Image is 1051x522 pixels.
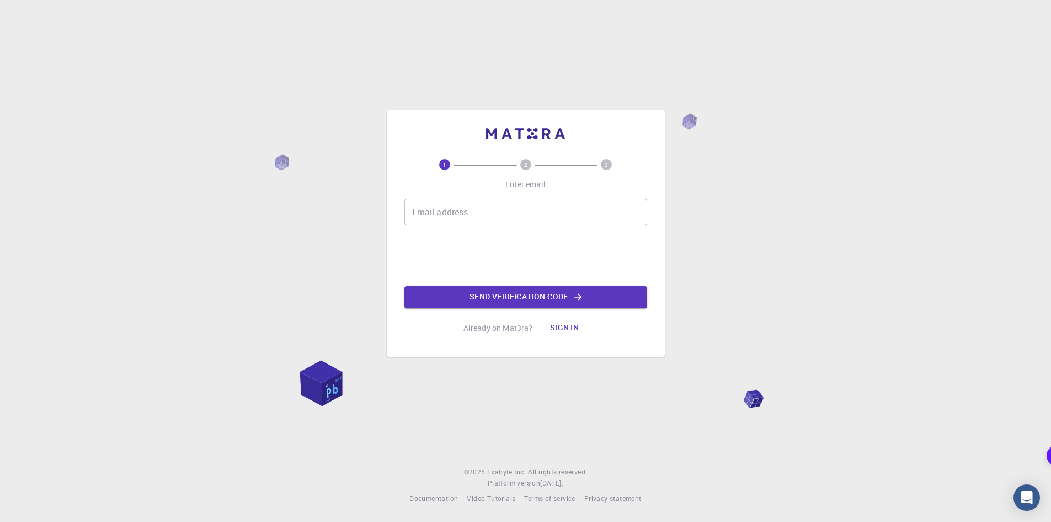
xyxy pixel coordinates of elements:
[528,467,587,478] span: All rights reserved.
[524,493,575,504] a: Terms of service
[540,478,563,489] a: [DATE].
[409,493,458,504] a: Documentation
[487,467,526,476] span: Exabyte Inc.
[463,323,533,334] p: Already on Mat3ra?
[409,494,458,503] span: Documentation
[584,493,642,504] a: Privacy statement
[464,467,487,478] span: © 2025
[584,494,642,503] span: Privacy statement
[487,467,526,478] a: Exabyte Inc.
[488,478,540,489] span: Platform version
[467,494,515,503] span: Video Tutorials
[540,478,563,487] span: [DATE] .
[505,179,546,190] p: Enter email
[524,494,575,503] span: Terms of service
[1013,484,1040,511] div: Open Intercom Messenger
[467,493,515,504] a: Video Tutorials
[442,234,610,277] iframe: reCAPTCHA
[443,161,446,168] text: 1
[524,161,527,168] text: 2
[541,317,588,339] button: Sign in
[404,286,647,308] button: Send verification code
[605,161,608,168] text: 3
